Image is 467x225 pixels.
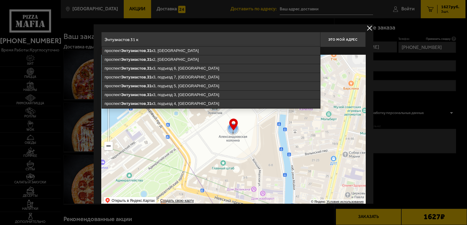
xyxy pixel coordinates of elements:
ymaps: Энтузиастов [121,75,146,79]
a: Условия использования [327,200,364,203]
ymaps: Энтузиастов [121,101,146,106]
ymaps: 31 [147,48,151,53]
ymaps: проспект , к3, подъезд 4, [GEOGRAPHIC_DATA] [102,99,320,108]
ymaps: Энтузиастов [121,92,146,97]
ymaps: Энтузиастов [121,84,146,88]
input: Введите адрес доставки [101,32,320,47]
p: Укажите дом на карте или в поле ввода [101,49,187,54]
ymaps: проспект , к2, [GEOGRAPHIC_DATA] [102,55,320,64]
ymaps: Энтузиастов [121,48,146,53]
ymaps: 31 [147,84,151,88]
ymaps: проспект , к3, [GEOGRAPHIC_DATA] [102,47,320,55]
ymaps: 31 [147,101,151,106]
ymaps: проспект , к3, подъезд 5, [GEOGRAPHIC_DATA] [102,82,320,90]
ymaps: проспект , к3, подъезд 3, [GEOGRAPHIC_DATA] [102,91,320,99]
span: Это мой адрес [328,38,358,42]
ymaps: 31 [147,75,151,79]
ymaps: Энтузиастов [121,57,146,62]
a: Создать свою карту [159,199,195,203]
ymaps: Открыть в Яндекс.Картах [112,197,155,204]
ymaps: © Яндекс [311,200,326,203]
ymaps: проспект , к3, подъезд 7, [GEOGRAPHIC_DATA] [102,73,320,81]
ymaps: 31 [147,57,151,62]
ymaps: проспект , к3, подъезд 6, [GEOGRAPHIC_DATA] [102,64,320,73]
ymaps: Энтузиастов [121,66,146,71]
ymaps: 31 [147,92,151,97]
ymaps: 31 [147,66,151,71]
button: delivery type [366,24,373,32]
button: Это мой адрес [320,32,366,47]
ymaps: Открыть в Яндекс.Картах [104,197,157,204]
